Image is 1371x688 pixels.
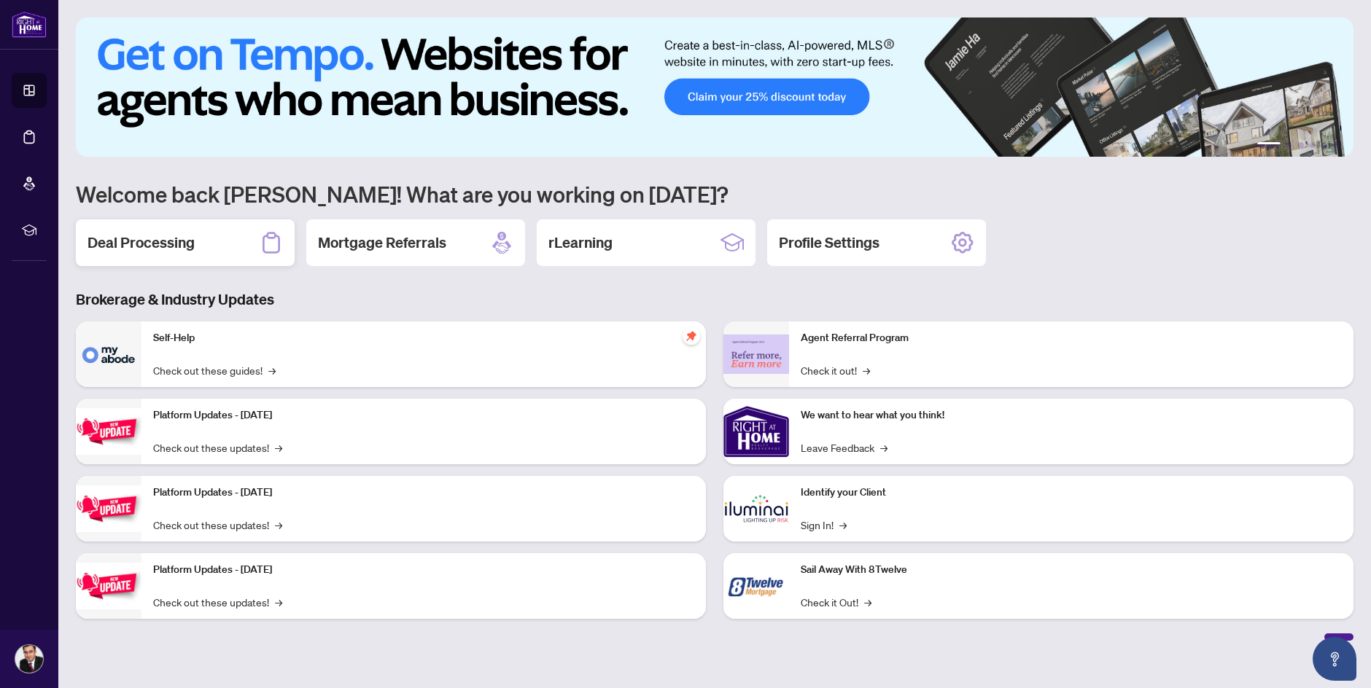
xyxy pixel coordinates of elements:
[801,594,871,610] a: Check it Out!→
[548,232,613,253] h2: rLearning
[76,17,1353,157] img: Slide 0
[153,407,694,423] p: Platform Updates - [DATE]
[153,594,282,610] a: Check out these updates!→
[723,476,789,542] img: Identify your Client
[1286,142,1292,148] button: 2
[153,562,694,578] p: Platform Updates - [DATE]
[275,439,282,456] span: →
[153,517,282,533] a: Check out these updates!→
[76,408,141,454] img: Platform Updates - July 21, 2025
[275,517,282,533] span: →
[863,362,870,378] span: →
[153,330,694,346] p: Self-Help
[801,517,847,533] a: Sign In!→
[801,362,870,378] a: Check it out!→
[76,321,141,387] img: Self-Help
[76,289,1353,310] h3: Brokerage & Industry Updates
[1333,142,1339,148] button: 6
[683,327,700,345] span: pushpin
[723,399,789,464] img: We want to hear what you think!
[275,594,282,610] span: →
[801,330,1342,346] p: Agent Referral Program
[880,439,888,456] span: →
[839,517,847,533] span: →
[1257,142,1281,148] button: 1
[801,485,1342,501] p: Identify your Client
[1313,637,1356,681] button: Open asap
[76,180,1353,208] h1: Welcome back [PERSON_NAME]! What are you working on [DATE]?
[318,232,446,253] h2: Mortgage Referrals
[723,335,789,375] img: Agent Referral Program
[1321,142,1327,148] button: 5
[723,553,789,619] img: Sail Away With 8Twelve
[153,362,276,378] a: Check out these guides!→
[801,562,1342,578] p: Sail Away With 8Twelve
[153,439,282,456] a: Check out these updates!→
[76,563,141,609] img: Platform Updates - June 23, 2025
[88,232,195,253] h2: Deal Processing
[12,11,47,38] img: logo
[779,232,879,253] h2: Profile Settings
[1310,142,1316,148] button: 4
[76,485,141,531] img: Platform Updates - July 8, 2025
[801,407,1342,423] p: We want to hear what you think!
[864,594,871,610] span: →
[1298,142,1304,148] button: 3
[15,645,43,673] img: Profile Icon
[801,439,888,456] a: Leave Feedback→
[153,485,694,501] p: Platform Updates - [DATE]
[268,362,276,378] span: →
